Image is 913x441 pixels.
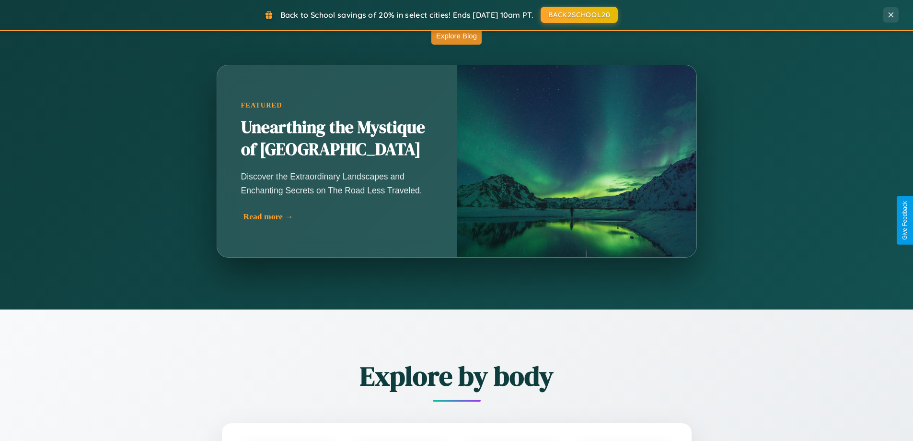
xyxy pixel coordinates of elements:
[243,212,435,222] div: Read more →
[431,27,482,45] button: Explore Blog
[241,117,433,161] h2: Unearthing the Mystique of [GEOGRAPHIC_DATA]
[541,7,618,23] button: BACK2SCHOOL20
[241,101,433,109] div: Featured
[241,170,433,197] p: Discover the Extraordinary Landscapes and Enchanting Secrets on The Road Less Traveled.
[280,10,533,20] span: Back to School savings of 20% in select cities! Ends [DATE] 10am PT.
[169,358,744,394] h2: Explore by body
[901,201,908,240] div: Give Feedback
